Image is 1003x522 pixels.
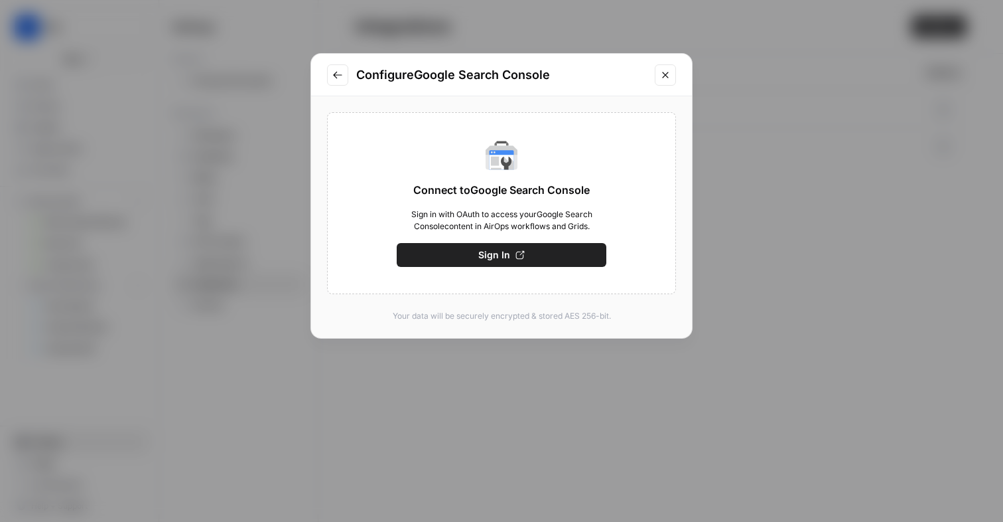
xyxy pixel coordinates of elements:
img: Google Search Console [486,139,517,171]
h2: Configure Google Search Console [356,66,647,84]
span: Sign in with OAuth to access your Google Search Console content in AirOps workflows and Grids. [397,209,606,232]
span: Connect to Google Search Console [413,182,590,198]
button: Close modal [655,64,676,86]
span: Sign In [478,248,510,262]
p: Your data will be securely encrypted & stored AES 256-bit. [327,310,676,322]
button: Sign In [397,243,606,267]
button: Go to previous step [327,64,348,86]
